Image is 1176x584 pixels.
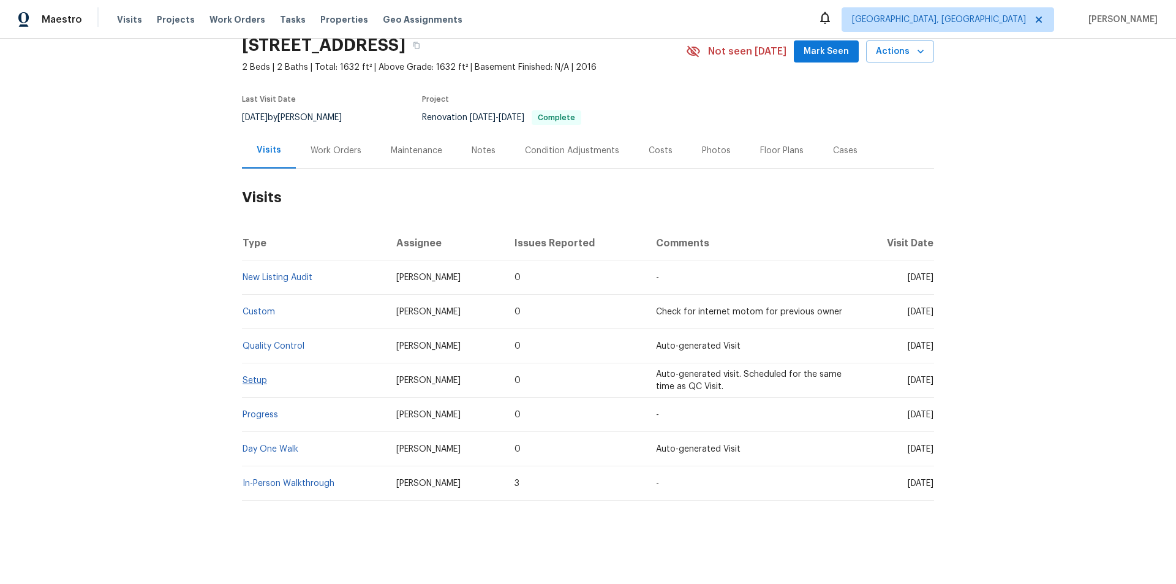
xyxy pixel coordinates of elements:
[242,39,405,51] h2: [STREET_ADDRESS]
[280,15,306,24] span: Tasks
[209,13,265,26] span: Work Orders
[908,308,933,316] span: [DATE]
[760,145,804,157] div: Floor Plans
[702,145,731,157] div: Photos
[422,96,449,103] span: Project
[908,342,933,351] span: [DATE]
[866,40,934,63] button: Actions
[396,273,461,282] span: [PERSON_NAME]
[242,169,934,226] h2: Visits
[908,411,933,419] span: [DATE]
[908,445,933,453] span: [DATE]
[505,226,646,260] th: Issues Reported
[320,13,368,26] span: Properties
[525,145,619,157] div: Condition Adjustments
[242,110,356,125] div: by [PERSON_NAME]
[257,144,281,156] div: Visits
[656,445,741,453] span: Auto-generated Visit
[472,145,496,157] div: Notes
[405,34,428,56] button: Copy Address
[514,479,519,488] span: 3
[242,113,268,122] span: [DATE]
[514,342,521,351] span: 0
[708,45,786,58] span: Not seen [DATE]
[243,308,275,316] a: Custom
[242,96,296,103] span: Last Visit Date
[243,411,278,419] a: Progress
[656,370,842,391] span: Auto-generated visit. Scheduled for the same time as QC Visit.
[42,13,82,26] span: Maestro
[514,445,521,453] span: 0
[656,308,842,316] span: Check for internet motom for previous owner
[243,445,298,453] a: Day One Walk
[243,342,304,351] a: Quality Control
[804,44,849,59] span: Mark Seen
[470,113,524,122] span: -
[242,61,686,74] span: 2 Beds | 2 Baths | Total: 1632 ft² | Above Grade: 1632 ft² | Basement Finished: N/A | 2016
[656,273,659,282] span: -
[656,342,741,351] span: Auto-generated Visit
[396,376,461,385] span: [PERSON_NAME]
[514,308,521,316] span: 0
[514,273,521,282] span: 0
[243,273,312,282] a: New Listing Audit
[470,113,496,122] span: [DATE]
[656,411,659,419] span: -
[514,411,521,419] span: 0
[396,479,461,488] span: [PERSON_NAME]
[422,113,581,122] span: Renovation
[876,44,924,59] span: Actions
[794,40,859,63] button: Mark Seen
[243,376,267,385] a: Setup
[533,114,580,121] span: Complete
[396,342,461,351] span: [PERSON_NAME]
[656,479,659,488] span: -
[386,226,505,260] th: Assignee
[514,376,521,385] span: 0
[242,226,386,260] th: Type
[157,13,195,26] span: Projects
[396,445,461,453] span: [PERSON_NAME]
[311,145,361,157] div: Work Orders
[646,226,854,260] th: Comments
[833,145,858,157] div: Cases
[854,226,934,260] th: Visit Date
[1084,13,1158,26] span: [PERSON_NAME]
[908,273,933,282] span: [DATE]
[396,308,461,316] span: [PERSON_NAME]
[852,13,1026,26] span: [GEOGRAPHIC_DATA], [GEOGRAPHIC_DATA]
[908,479,933,488] span: [DATE]
[117,13,142,26] span: Visits
[649,145,673,157] div: Costs
[383,13,462,26] span: Geo Assignments
[243,479,334,488] a: In-Person Walkthrough
[391,145,442,157] div: Maintenance
[908,376,933,385] span: [DATE]
[396,411,461,419] span: [PERSON_NAME]
[499,113,524,122] span: [DATE]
